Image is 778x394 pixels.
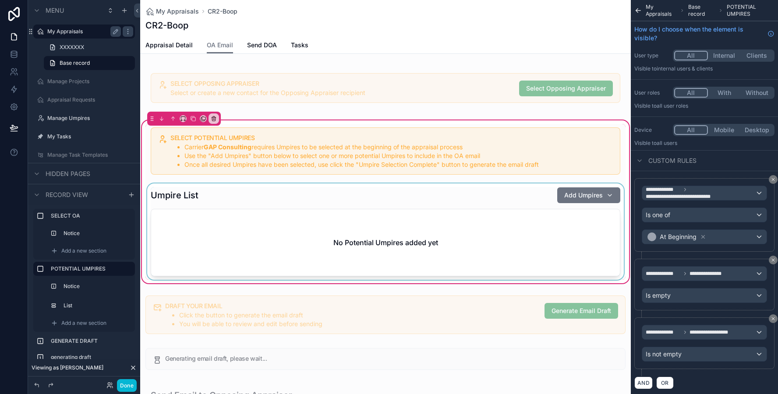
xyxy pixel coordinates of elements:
a: How do I choose when the element is visible? [634,25,774,42]
label: User type [634,52,669,59]
span: Appraisal Detail [145,41,193,49]
span: How do I choose when the element is visible? [634,25,764,42]
a: Base record [44,56,135,70]
p: Visible to [634,102,774,109]
span: XXXXXXX [60,44,84,51]
span: Is one of [646,211,670,219]
span: Base record [688,4,715,18]
p: Visible to [634,140,774,147]
button: All [674,51,708,60]
button: Internal [708,51,741,60]
button: At Beginning [642,229,767,244]
span: Add a new section [61,247,106,254]
span: My Appraisals [646,4,677,18]
label: SELECT OA [51,212,131,219]
span: Viewing as [PERSON_NAME] [32,364,103,371]
span: At Beginning [660,232,697,241]
span: Is empty [646,291,671,300]
span: Tasks [291,41,308,49]
button: Without [740,88,773,98]
a: CR2-Boop [208,7,237,16]
span: Send DOA [247,41,277,49]
p: Visible to [634,65,774,72]
label: My Tasks [47,133,133,140]
span: Hidden pages [46,169,90,178]
span: OR [659,380,671,386]
label: Manage Task Templates [47,151,133,158]
button: AND [634,376,653,389]
label: Device [634,127,669,134]
button: All [674,88,708,98]
button: Desktop [740,125,773,135]
span: POTENTIAL UMPIRES [727,4,774,18]
h1: CR2-Boop [145,19,188,32]
span: all users [657,140,677,146]
span: Is not empty [646,350,682,359]
a: Tasks [291,37,308,55]
span: OA Email [207,41,233,49]
label: Manage Projects [47,78,133,85]
button: Is one of [642,208,767,222]
span: Base record [60,60,90,67]
a: XXXXXXX [44,40,135,54]
button: All [674,125,708,135]
div: scrollable content [28,205,140,362]
span: All user roles [657,102,688,109]
span: Internal users & clients [657,65,713,72]
span: Record view [46,190,88,199]
label: Appraisal Requests [47,96,133,103]
span: Menu [46,6,64,15]
label: User roles [634,89,669,96]
label: Manage Umpires [47,115,133,122]
span: My Appraisals [156,7,199,16]
button: Mobile [708,125,741,135]
label: Notice [64,283,130,290]
span: Custom rules [648,156,697,165]
a: Send DOA [247,37,277,55]
button: Is not empty [642,347,767,362]
label: generating draft [51,354,131,361]
button: OR [656,376,674,389]
label: List [64,302,130,309]
label: My Appraisals [47,28,117,35]
button: Done [117,379,137,392]
label: Notice [64,230,130,237]
button: Is empty [642,288,767,303]
a: OA Email [207,37,233,54]
label: POTENTIAL UMPIRES [51,265,128,272]
a: Appraisal Detail [145,37,193,55]
span: Add a new section [61,320,106,327]
button: With [708,88,741,98]
label: GENERATE DRAFT [51,338,131,345]
button: Clients [740,51,773,60]
a: My Appraisals [145,7,199,16]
